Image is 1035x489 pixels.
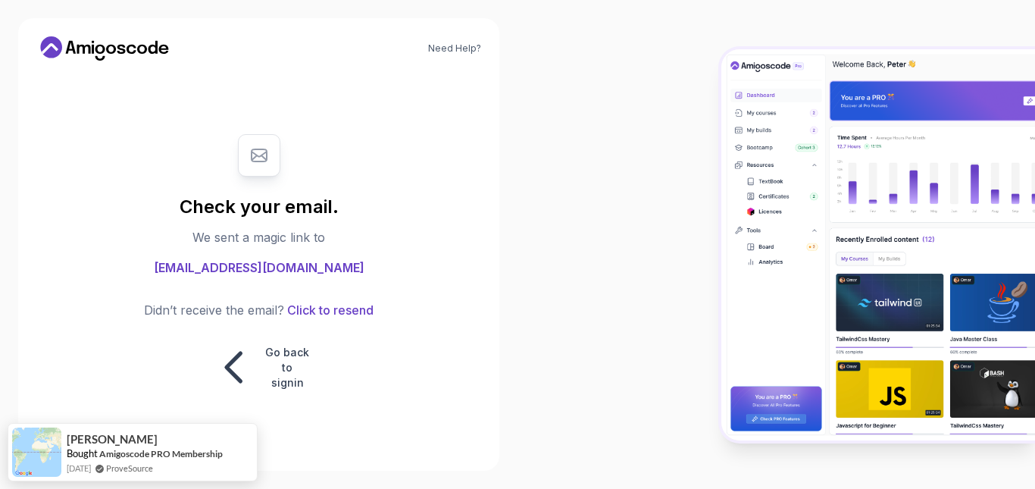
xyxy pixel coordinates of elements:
[99,447,223,460] a: Amigoscode PRO Membership
[154,259,364,277] span: [EMAIL_ADDRESS][DOMAIN_NAME]
[144,301,284,319] p: Didn’t receive the email?
[36,36,173,61] a: Home link
[180,195,339,219] h1: Check your email.
[106,462,153,475] a: ProveSource
[67,433,158,446] span: [PERSON_NAME]
[192,228,325,246] p: We sent a magic link to
[67,447,98,459] span: Bought
[208,343,310,391] button: Go back to signin
[264,345,310,390] p: Go back to signin
[428,42,481,55] a: Need Help?
[721,49,1035,440] img: Amigoscode Dashboard
[284,301,374,319] button: Click to resend
[67,462,91,475] span: [DATE]
[12,428,61,477] img: provesource social proof notification image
